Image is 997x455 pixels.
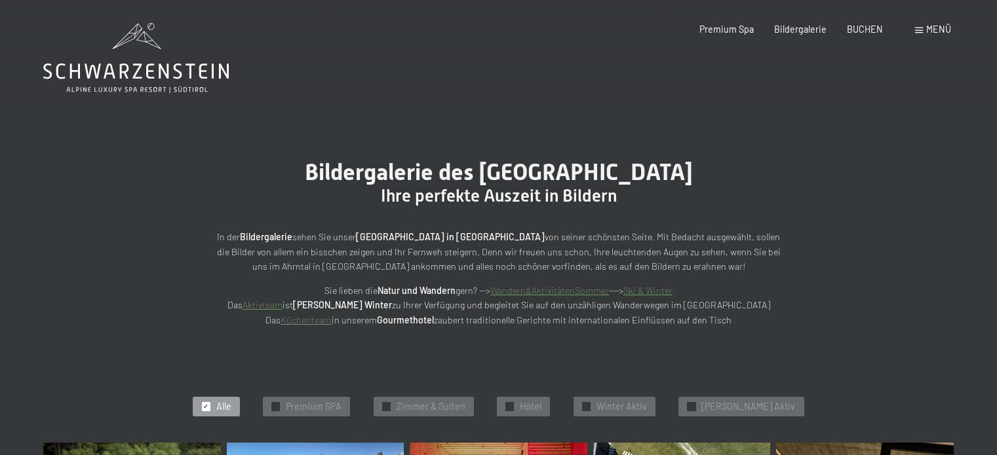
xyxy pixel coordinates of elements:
a: Ski & Winter [623,285,673,296]
p: In der sehen Sie unser von seiner schönsten Seite. Mit Bedacht ausgewählt, sollen die Bilder von ... [210,230,787,274]
span: ✓ [689,403,694,410]
a: Wandern&AktivitätenSommer [490,285,609,296]
span: Zimmer & Suiten [397,400,465,413]
strong: Gourmethotel [377,314,434,325]
span: Menü [926,24,951,35]
span: ✓ [507,403,513,410]
p: Sie lieben die gern? --> ---> Das ist zu Ihrer Verfügung und begleitet Sie auf den unzähligen Wan... [210,283,787,328]
a: Premium Spa [699,24,754,35]
a: BUCHEN [847,24,883,35]
span: Bildergalerie des [GEOGRAPHIC_DATA] [305,158,693,185]
a: Aktivteam [243,299,283,310]
span: ✓ [383,403,389,410]
strong: Bildergalerie [240,231,292,242]
a: Bildergalerie [774,24,827,35]
strong: [GEOGRAPHIC_DATA] in [GEOGRAPHIC_DATA] [356,231,545,242]
span: ✓ [583,403,589,410]
span: Ihre perfekte Auszeit in Bildern [381,186,617,206]
a: Küchenteam [281,314,332,325]
span: Alle [216,400,231,413]
span: Hotel [520,400,541,413]
span: Winter Aktiv [596,400,647,413]
span: ✓ [203,403,208,410]
span: ✓ [273,403,279,410]
span: [PERSON_NAME] Aktiv [701,400,795,413]
strong: [PERSON_NAME] Winter [293,299,392,310]
span: Premium SPA [286,400,342,413]
strong: Natur und Wandern [378,285,456,296]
